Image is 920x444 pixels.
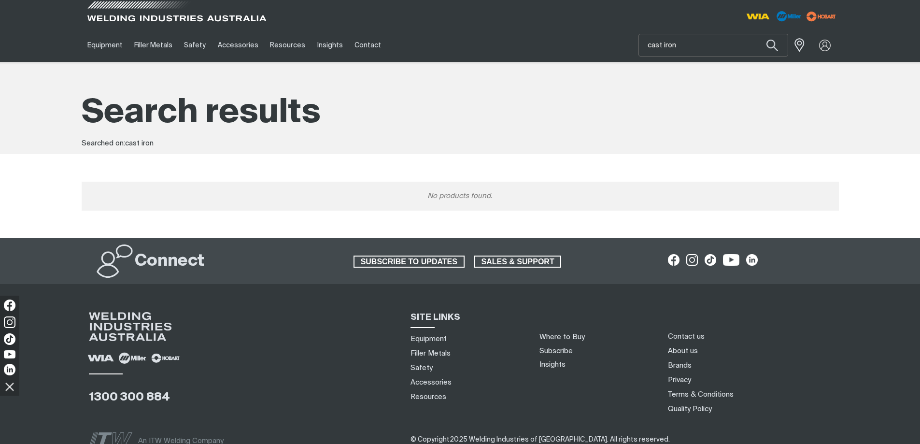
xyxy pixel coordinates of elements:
[1,378,18,395] img: hide socials
[668,375,691,385] a: Privacy
[4,364,15,375] img: LinkedIn
[474,256,562,268] a: SALES & SUPPORT
[410,313,460,322] span: SITE LINKS
[410,363,433,373] a: Safety
[128,29,178,62] a: Filler Metals
[135,251,204,272] h2: Connect
[4,333,15,345] img: TikTok
[665,329,849,416] nav: Footer
[82,29,650,62] nav: Main
[82,182,839,211] div: No products found.
[410,392,446,402] a: Resources
[4,300,15,311] img: Facebook
[539,361,566,368] a: Insights
[410,348,451,358] a: Filler Metals
[311,29,348,62] a: Insights
[178,29,212,62] a: Safety
[89,391,170,403] a: 1300 300 884
[125,140,154,147] span: cast iron
[407,331,528,404] nav: Sitemap
[639,34,788,56] input: Product name or item number...
[264,29,311,62] a: Resources
[668,360,692,371] a: Brands
[410,436,670,443] span: © Copyright 2025 Welding Industries of [GEOGRAPHIC_DATA] . All rights reserved.
[82,29,128,62] a: Equipment
[539,347,573,355] a: Subscribe
[82,92,839,135] h1: Search results
[539,333,585,341] a: Where to Buy
[475,256,561,268] span: SALES & SUPPORT
[410,436,670,443] span: ​​​​​​​​​​​​​​​​​​ ​​​​​​
[668,346,698,356] a: About us
[354,256,464,268] span: SUBSCRIBE TO UPDATES
[212,29,264,62] a: Accessories
[410,377,452,387] a: Accessories
[4,316,15,328] img: Instagram
[354,256,465,268] a: SUBSCRIBE TO UPDATES
[4,350,15,358] img: YouTube
[668,404,712,414] a: Quality Policy
[82,138,839,149] div: Searched on:
[349,29,387,62] a: Contact
[668,389,734,400] a: Terms & Conditions
[804,9,839,24] img: miller
[410,334,447,344] a: Equipment
[668,331,705,342] a: Contact us
[756,34,789,57] button: Search products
